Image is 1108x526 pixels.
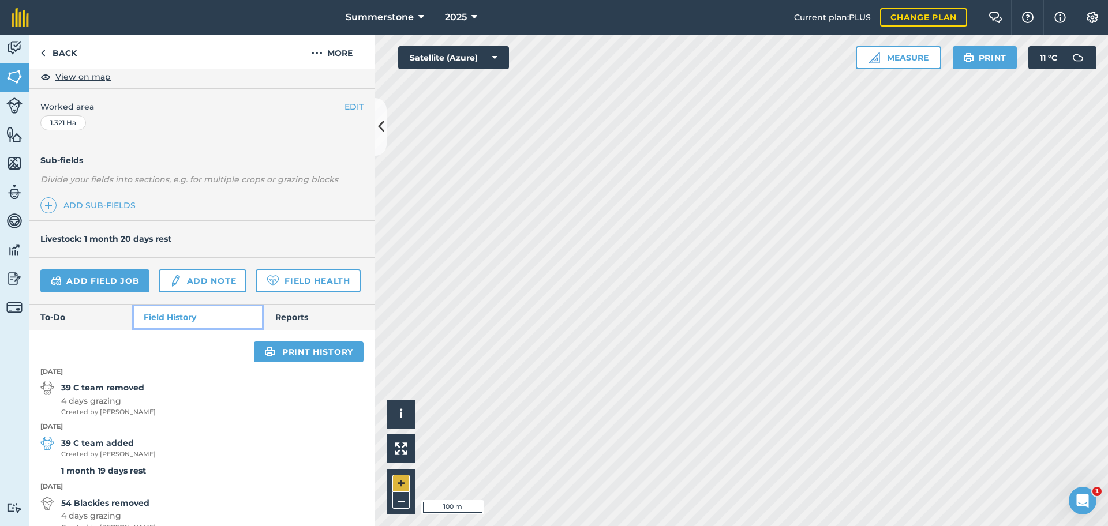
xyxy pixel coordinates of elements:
[1021,12,1035,23] img: A question mark icon
[963,51,974,65] img: svg+xml;base64,PHN2ZyB4bWxucz0iaHR0cDovL3d3dy53My5vcmcvMjAwMC9zdmciIHdpZHRoPSIxOSIgaGVpZ2h0PSIyNC...
[55,70,111,83] span: View on map
[1085,12,1099,23] img: A cog icon
[61,497,156,509] strong: 54 Blackies removed
[6,299,23,315] img: svg+xml;base64,PD94bWwgdmVyc2lvbj0iMS4wIiBlbmNvZGluZz0idXRmLTgiPz4KPCEtLSBHZW5lcmF0b3I6IEFkb2JlIE...
[40,437,54,450] img: svg+xml;base64,PD94bWwgdmVyc2lvbj0iMS4wIiBlbmNvZGluZz0idXRmLTgiPz4KPCEtLSBHZW5lcmF0b3I6IEFkb2JlIE...
[794,11,871,24] span: Current plan : PLUS
[6,97,23,114] img: svg+xml;base64,PD94bWwgdmVyc2lvbj0iMS4wIiBlbmNvZGluZz0idXRmLTgiPz4KPCEtLSBHZW5lcmF0b3I6IEFkb2JlIE...
[61,437,156,449] strong: 39 C team added
[6,502,23,513] img: svg+xml;base64,PD94bWwgdmVyc2lvbj0iMS4wIiBlbmNvZGluZz0idXRmLTgiPz4KPCEtLSBHZW5lcmF0b3I6IEFkb2JlIE...
[264,345,275,359] img: svg+xml;base64,PHN2ZyB4bWxucz0iaHR0cDovL3d3dy53My5vcmcvMjAwMC9zdmciIHdpZHRoPSIxOSIgaGVpZ2h0PSIyNC...
[29,482,375,492] p: [DATE]
[51,274,62,288] img: svg+xml;base64,PD94bWwgdmVyc2lvbj0iMS4wIiBlbmNvZGluZz0idXRmLTgiPz4KPCEtLSBHZW5lcmF0b3I6IEFkb2JlIE...
[256,269,360,292] a: Field Health
[6,241,23,258] img: svg+xml;base64,PD94bWwgdmVyc2lvbj0iMS4wIiBlbmNvZGluZz0idXRmLTgiPz4KPCEtLSBHZW5lcmF0b3I6IEFkb2JlIE...
[6,270,23,287] img: svg+xml;base64,PD94bWwgdmVyc2lvbj0iMS4wIiBlbmNvZGluZz0idXRmLTgiPz4KPCEtLSBHZW5lcmF0b3I6IEFkb2JlIE...
[61,407,156,418] span: Created by [PERSON_NAME]
[254,341,364,362] a: Print history
[289,35,375,69] button: More
[399,407,403,421] span: i
[40,197,140,213] a: Add sub-fields
[6,183,23,201] img: svg+xml;base64,PD94bWwgdmVyc2lvbj0iMS4wIiBlbmNvZGluZz0idXRmLTgiPz4KPCEtLSBHZW5lcmF0b3I6IEFkb2JlIE...
[61,449,156,460] span: Created by [PERSON_NAME]
[29,305,132,330] a: To-Do
[398,46,509,69] button: Satellite (Azure)
[1054,10,1066,24] img: svg+xml;base64,PHN2ZyB4bWxucz0iaHR0cDovL3d3dy53My5vcmcvMjAwMC9zdmciIHdpZHRoPSIxNyIgaGVpZ2h0PSIxNy...
[29,35,88,69] a: Back
[159,269,246,292] a: Add note
[6,126,23,143] img: svg+xml;base64,PHN2ZyB4bWxucz0iaHR0cDovL3d3dy53My5vcmcvMjAwMC9zdmciIHdpZHRoPSI1NiIgaGVpZ2h0PSI2MC...
[40,497,54,510] img: svg+xml;base64,PD94bWwgdmVyc2lvbj0iMS4wIiBlbmNvZGluZz0idXRmLTgiPz4KPCEtLSBHZW5lcmF0b3I6IEFkb2JlIE...
[61,381,156,394] strong: 39 C team removed
[392,492,410,509] button: –
[1028,46,1096,69] button: 11 °C
[61,394,156,407] span: 4 days grazing
[169,274,182,288] img: svg+xml;base64,PD94bWwgdmVyc2lvbj0iMS4wIiBlbmNvZGluZz0idXRmLTgiPz4KPCEtLSBHZW5lcmF0b3I6IEFkb2JlIE...
[387,400,415,429] button: i
[6,155,23,172] img: svg+xml;base64,PHN2ZyB4bWxucz0iaHR0cDovL3d3dy53My5vcmcvMjAwMC9zdmciIHdpZHRoPSI1NiIgaGVpZ2h0PSI2MC...
[1040,46,1057,69] span: 11 ° C
[29,422,375,432] p: [DATE]
[880,8,967,27] a: Change plan
[395,442,407,455] img: Four arrows, one pointing top left, one top right, one bottom right and the last bottom left
[40,269,149,292] a: Add field job
[1092,487,1102,496] span: 1
[6,68,23,85] img: svg+xml;base64,PHN2ZyB4bWxucz0iaHR0cDovL3d3dy53My5vcmcvMjAwMC9zdmciIHdpZHRoPSI1NiIgaGVpZ2h0PSI2MC...
[264,305,375,330] a: Reports
[1069,487,1096,514] iframe: Intercom live chat
[44,198,53,212] img: svg+xml;base64,PHN2ZyB4bWxucz0iaHR0cDovL3d3dy53My5vcmcvMjAwMC9zdmciIHdpZHRoPSIxNCIgaGVpZ2h0PSIyNC...
[29,154,375,167] h4: Sub-fields
[989,12,1002,23] img: Two speech bubbles overlapping with the left bubble in the forefront
[392,475,410,492] button: +
[445,10,467,24] span: 2025
[856,46,941,69] button: Measure
[61,509,156,522] span: 4 days grazing
[132,305,263,330] a: Field History
[40,381,54,395] img: svg+xml;base64,PD94bWwgdmVyc2lvbj0iMS4wIiBlbmNvZGluZz0idXRmLTgiPz4KPCEtLSBHZW5lcmF0b3I6IEFkb2JlIE...
[869,52,880,63] img: Ruler icon
[345,100,364,113] button: EDIT
[40,100,364,113] span: Worked area
[311,46,323,60] img: svg+xml;base64,PHN2ZyB4bWxucz0iaHR0cDovL3d3dy53My5vcmcvMjAwMC9zdmciIHdpZHRoPSIyMCIgaGVpZ2h0PSIyNC...
[40,70,111,84] button: View on map
[40,234,171,244] h4: Livestock: 1 month 20 days rest
[29,367,375,377] p: [DATE]
[6,39,23,57] img: svg+xml;base64,PD94bWwgdmVyc2lvbj0iMS4wIiBlbmNvZGluZz0idXRmLTgiPz4KPCEtLSBHZW5lcmF0b3I6IEFkb2JlIE...
[6,212,23,230] img: svg+xml;base64,PD94bWwgdmVyc2lvbj0iMS4wIiBlbmNvZGluZz0idXRmLTgiPz4KPCEtLSBHZW5lcmF0b3I6IEFkb2JlIE...
[953,46,1017,69] button: Print
[40,70,51,84] img: svg+xml;base64,PHN2ZyB4bWxucz0iaHR0cDovL3d3dy53My5vcmcvMjAwMC9zdmciIHdpZHRoPSIxOCIgaGVpZ2h0PSIyNC...
[40,115,86,130] div: 1.321 Ha
[61,465,146,476] strong: 1 month 19 days rest
[40,174,338,185] em: Divide your fields into sections, e.g. for multiple crops or grazing blocks
[12,8,29,27] img: fieldmargin Logo
[1066,46,1090,69] img: svg+xml;base64,PD94bWwgdmVyc2lvbj0iMS4wIiBlbmNvZGluZz0idXRmLTgiPz4KPCEtLSBHZW5lcmF0b3I6IEFkb2JlIE...
[346,10,414,24] span: Summerstone
[40,46,46,60] img: svg+xml;base64,PHN2ZyB4bWxucz0iaHR0cDovL3d3dy53My5vcmcvMjAwMC9zdmciIHdpZHRoPSI5IiBoZWlnaHQ9IjI0Ii...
